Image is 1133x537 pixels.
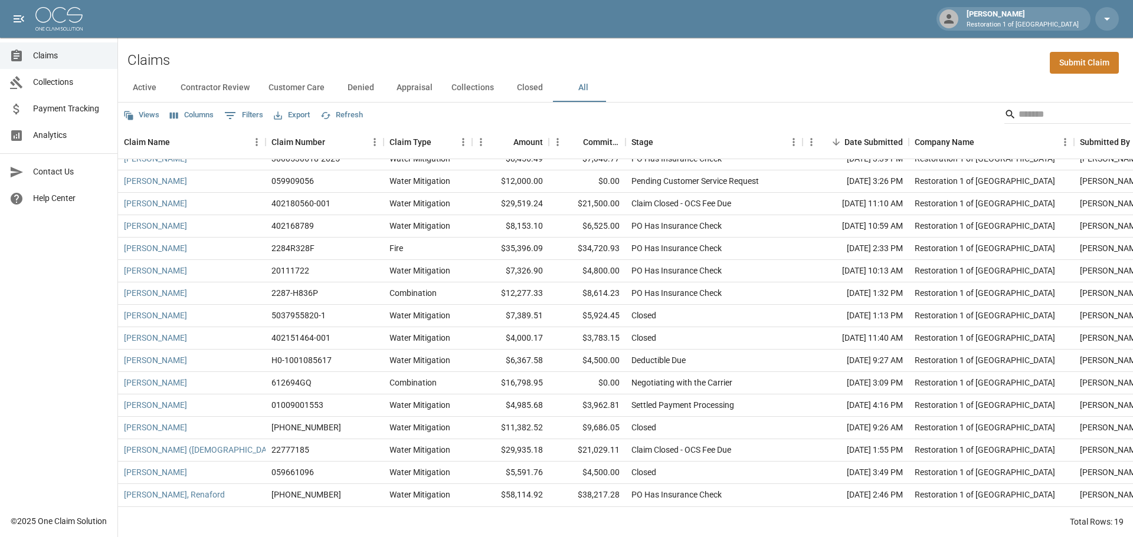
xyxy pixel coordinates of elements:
[127,52,170,69] h2: Claims
[549,260,626,282] div: $4,800.00
[387,74,442,102] button: Appraisal
[124,220,187,232] a: [PERSON_NAME]
[271,421,341,433] div: 300-0376652-2025
[271,444,309,456] div: 22777185
[803,148,909,170] div: [DATE] 3:39 PM
[549,238,626,260] div: $34,720.93
[631,175,759,187] div: Pending Customer Service Request
[472,170,549,193] div: $12,000.00
[631,265,722,276] div: PO Has Insurance Check
[442,74,503,102] button: Collections
[915,242,1055,254] div: Restoration 1 of Grand Rapids
[631,126,653,159] div: Stage
[389,287,437,299] div: Combination
[631,287,722,299] div: PO Has Insurance Check
[271,175,314,187] div: 059909056
[967,20,1079,30] p: Restoration 1 of [GEOGRAPHIC_DATA]
[271,265,309,276] div: 20111722
[334,74,387,102] button: Denied
[915,421,1055,433] div: Restoration 1 of Grand Rapids
[389,421,450,433] div: Water Mitigation
[11,515,107,527] div: © 2025 One Claim Solution
[631,489,722,500] div: PO Has Insurance Check
[915,444,1055,456] div: Restoration 1 of Grand Rapids
[803,484,909,506] div: [DATE] 2:46 PM
[389,197,450,209] div: Water Mitigation
[124,466,187,478] a: [PERSON_NAME]
[389,332,450,344] div: Water Mitigation
[803,350,909,372] div: [DATE] 9:27 AM
[785,133,803,151] button: Menu
[271,126,325,159] div: Claim Number
[366,133,384,151] button: Menu
[124,175,187,187] a: [PERSON_NAME]
[915,197,1055,209] div: Restoration 1 of Grand Rapids
[248,133,266,151] button: Menu
[549,170,626,193] div: $0.00
[1080,126,1130,159] div: Submitted By
[549,439,626,462] div: $21,029.11
[915,126,974,159] div: Company Name
[271,489,341,500] div: 300-0324599-2025
[389,220,450,232] div: Water Mitigation
[271,242,315,254] div: 2284R328F
[631,309,656,321] div: Closed
[472,327,549,350] div: $4,000.17
[631,421,656,433] div: Closed
[803,260,909,282] div: [DATE] 10:13 AM
[389,466,450,478] div: Water Mitigation
[803,282,909,305] div: [DATE] 1:32 PM
[317,106,366,124] button: Refresh
[549,305,626,327] div: $5,924.45
[221,106,266,125] button: Show filters
[33,76,108,88] span: Collections
[170,134,186,150] button: Sort
[118,74,171,102] button: Active
[271,466,314,478] div: 059661096
[271,220,314,232] div: 402168789
[1056,133,1074,151] button: Menu
[472,282,549,305] div: $12,277.33
[549,372,626,394] div: $0.00
[631,354,686,366] div: Deductible Due
[271,287,318,299] div: 2287-H836P
[803,133,820,151] button: Menu
[124,153,187,164] a: [PERSON_NAME]
[549,417,626,439] div: $9,686.05
[389,377,437,388] div: Combination
[266,126,384,159] div: Claim Number
[549,148,626,170] div: $7,046.77
[909,126,1074,159] div: Company Name
[503,74,556,102] button: Closed
[124,287,187,299] a: [PERSON_NAME]
[915,153,1055,164] div: Restoration 1 of Grand Rapids
[803,417,909,439] div: [DATE] 9:26 AM
[803,215,909,238] div: [DATE] 10:59 AM
[631,466,656,478] div: Closed
[389,489,450,500] div: Water Mitigation
[497,134,513,150] button: Sort
[1050,52,1119,74] a: Submit Claim
[33,103,108,115] span: Payment Tracking
[549,193,626,215] div: $21,500.00
[454,133,472,151] button: Menu
[974,134,991,150] button: Sort
[472,394,549,417] div: $4,985.68
[389,242,403,254] div: Fire
[915,489,1055,500] div: Restoration 1 of Grand Rapids
[915,354,1055,366] div: Restoration 1 of Grand Rapids
[631,153,722,164] div: PO Has Insurance Check
[566,134,583,150] button: Sort
[167,106,217,124] button: Select columns
[472,462,549,484] div: $5,591.76
[803,439,909,462] div: [DATE] 1:55 PM
[118,74,1133,102] div: dynamic tabs
[803,372,909,394] div: [DATE] 3:09 PM
[549,282,626,305] div: $8,614.23
[472,215,549,238] div: $8,153.10
[631,197,731,209] div: Claim Closed - OCS Fee Due
[803,327,909,350] div: [DATE] 11:40 AM
[389,265,450,276] div: Water Mitigation
[549,394,626,417] div: $3,962.81
[472,193,549,215] div: $29,519.24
